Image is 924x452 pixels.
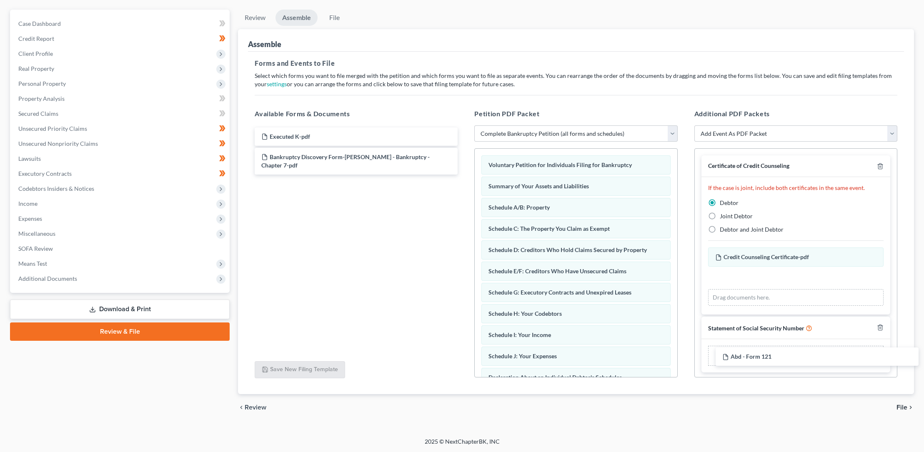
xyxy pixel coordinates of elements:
i: chevron_left [238,404,245,411]
span: Case Dashboard [18,20,61,27]
a: settings [267,80,287,87]
a: Lawsuits [12,151,230,166]
span: Schedule H: Your Codebtors [488,310,562,317]
a: Review & File [10,322,230,341]
a: Unsecured Priority Claims [12,121,230,136]
div: Assemble [248,39,281,49]
span: Means Test [18,260,47,267]
span: Voluntary Petition for Individuals Filing for Bankruptcy [488,161,632,168]
span: Executory Contracts [18,170,72,177]
div: Drag documents here. [708,289,884,306]
span: Real Property [18,65,54,72]
span: Schedule E/F: Creditors Who Have Unsecured Claims [488,267,626,275]
span: Debtor [720,199,739,206]
a: SOFA Review [12,241,230,256]
span: Secured Claims [18,110,58,117]
a: Credit Report [12,31,230,46]
span: Joint Debtor [720,212,753,220]
a: Secured Claims [12,106,230,121]
span: Statement of Social Security Number [708,325,804,332]
a: Property Analysis [12,91,230,106]
i: chevron_right [907,404,914,411]
span: Bankruptcy Discovery Form-[PERSON_NAME] - Bankruptcy - Chapter 7-pdf [261,153,430,169]
p: If the case is joint, include both certificates in the same event. [708,184,884,192]
a: Case Dashboard [12,16,230,31]
span: Expenses [18,215,42,222]
span: Codebtors Insiders & Notices [18,185,94,192]
span: Unsecured Nonpriority Claims [18,140,98,147]
span: Certificate of Credit Counseling [708,162,789,169]
span: Executed K-pdf [270,133,310,140]
span: Schedule I: Your Income [488,331,551,338]
span: Personal Property [18,80,66,87]
span: Summary of Your Assets and Liabilities [488,182,589,190]
a: Assemble [275,10,318,26]
span: Credit Report [18,35,54,42]
span: Lawsuits [18,155,41,162]
span: Credit Counseling Certificate-pdf [724,253,809,260]
a: Download & Print [10,300,230,319]
span: Schedule J: Your Expenses [488,352,557,360]
span: Petition PDF Packet [474,110,539,117]
span: Income [18,200,38,207]
button: Save New Filing Template [255,361,345,379]
span: Miscellaneous [18,230,55,237]
span: Property Analysis [18,95,65,102]
a: Review [238,10,272,26]
span: Schedule A/B: Property [488,204,550,211]
span: Abd - Form 121 [731,353,771,360]
button: chevron_left Review [238,404,275,411]
h5: Available Forms & Documents [255,109,458,119]
p: Select which forms you want to file merged with the petition and which forms you want to file as ... [255,72,897,88]
h5: Additional PDF Packets [694,109,897,119]
span: Debtor and Joint Debtor [720,226,784,233]
span: Review [245,404,266,411]
a: Unsecured Nonpriority Claims [12,136,230,151]
a: Executory Contracts [12,166,230,181]
span: Schedule D: Creditors Who Hold Claims Secured by Property [488,246,647,253]
span: Client Profile [18,50,53,57]
span: Schedule C: The Property You Claim as Exempt [488,225,610,232]
a: File [321,10,348,26]
span: Additional Documents [18,275,77,282]
span: Schedule G: Executory Contracts and Unexpired Leases [488,289,631,296]
span: File [896,404,907,411]
span: Unsecured Priority Claims [18,125,87,132]
h5: Forms and Events to File [255,58,897,68]
span: Declaration About an Individual Debtor's Schedules [488,374,622,381]
span: SOFA Review [18,245,53,252]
